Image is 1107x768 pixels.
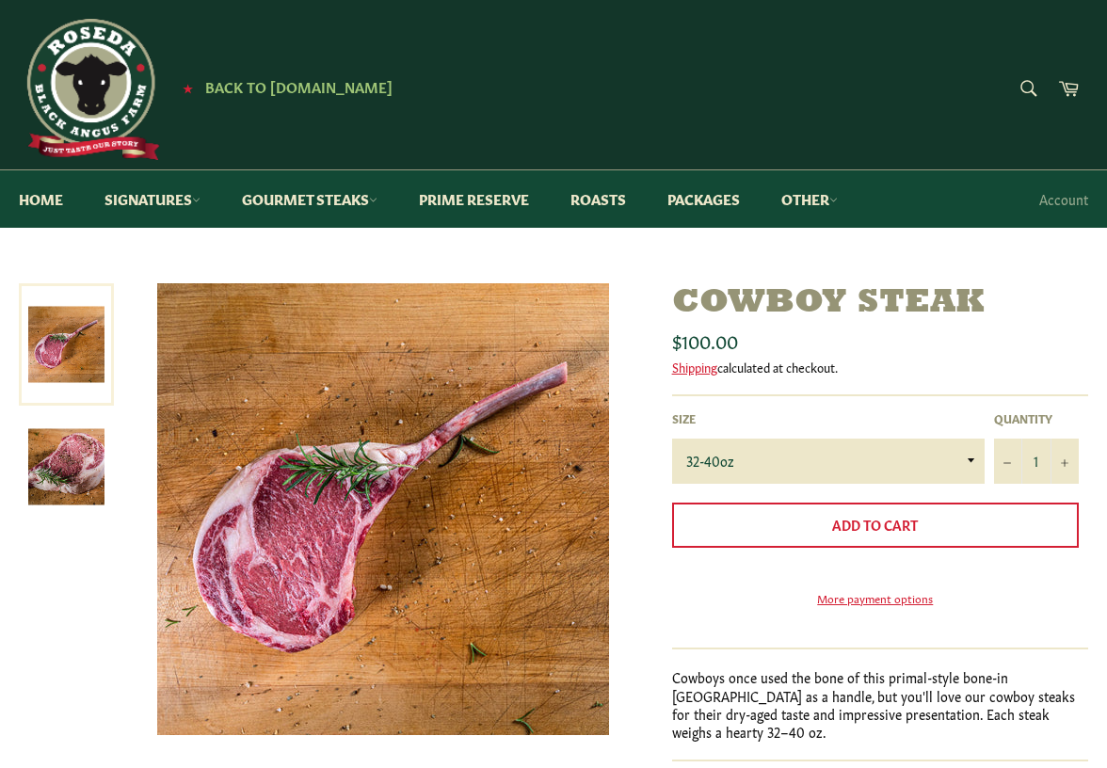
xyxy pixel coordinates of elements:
div: calculated at checkout. [672,359,1088,376]
img: Cowboy Steak [157,283,609,735]
img: Roseda Beef [19,19,160,160]
a: Packages [649,170,759,228]
a: Signatures [86,170,219,228]
button: Increase item quantity by one [1051,439,1079,484]
a: Other [762,170,857,228]
a: More payment options [672,590,1079,606]
a: Gourmet Steaks [223,170,396,228]
button: Reduce item quantity by one [994,439,1022,484]
p: Cowboys once used the bone of this primal-style bone-in [GEOGRAPHIC_DATA] as a handle, but you'll... [672,668,1088,741]
a: Shipping [672,358,717,376]
span: $100.00 [672,327,738,353]
a: Prime Reserve [400,170,548,228]
label: Size [672,410,985,426]
a: Roasts [552,170,645,228]
button: Add to Cart [672,503,1079,548]
a: ★ Back to [DOMAIN_NAME] [173,80,393,95]
a: Account [1030,171,1098,227]
span: ★ [183,80,193,95]
label: Quantity [994,410,1079,426]
img: Cowboy Steak [28,428,104,504]
span: Add to Cart [832,515,918,534]
span: Back to [DOMAIN_NAME] [205,76,393,96]
h1: Cowboy Steak [672,283,1088,324]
